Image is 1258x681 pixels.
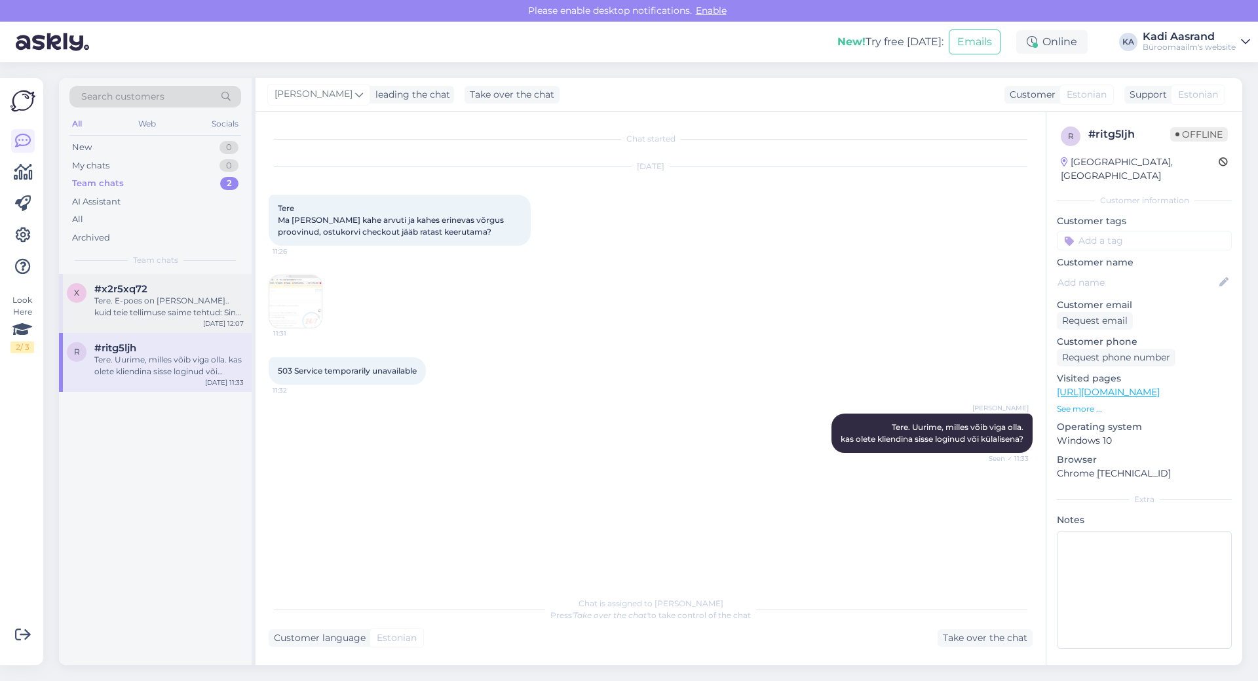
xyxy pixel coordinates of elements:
p: Visited pages [1057,372,1232,385]
span: Estonian [1178,88,1218,102]
p: Operating system [1057,420,1232,434]
span: [PERSON_NAME] [972,403,1029,413]
span: r [1068,131,1074,141]
div: 0 [219,159,238,172]
p: Chrome [TECHNICAL_ID] [1057,467,1232,480]
div: Request phone number [1057,349,1175,366]
span: 11:32 [273,385,322,395]
p: Browser [1057,453,1232,467]
div: Try free [DATE]: [837,34,943,50]
div: Tere. Uurime, milles võib viga olla. kas olete kliendina sisse loginud või külalisena? [94,354,244,378]
span: x [74,288,79,298]
div: Extra [1057,494,1232,505]
p: Customer phone [1057,335,1232,349]
div: [DATE] 12:07 [203,319,244,328]
div: Tere. E-poes on [PERSON_NAME].. kuid teie tellimuse saime tehtud: Sinu tellimuse number on: 20002... [94,295,244,319]
div: Customer language [269,631,366,645]
div: All [69,115,85,132]
span: r [74,347,80,357]
div: AI Assistant [72,195,121,208]
div: Socials [209,115,241,132]
div: 0 [219,141,238,154]
a: Kadi AasrandBüroomaailm's website [1143,31,1250,52]
span: Estonian [377,631,417,645]
div: Online [1016,30,1088,54]
div: Look Here [10,294,34,353]
input: Add name [1058,275,1217,290]
div: Customer information [1057,195,1232,206]
div: My chats [72,159,109,172]
div: Büroomaailm's website [1143,42,1236,52]
div: KA [1119,33,1137,51]
p: Customer tags [1057,214,1232,228]
span: Seen ✓ 11:33 [980,454,1029,463]
img: Askly Logo [10,88,35,113]
span: [PERSON_NAME] [275,87,353,102]
span: Tere Ma [PERSON_NAME] kahe arvuti ja kahes erinevas võrgus proovinud, ostukorvi checkout jääb rat... [278,203,506,237]
div: Archived [72,231,110,244]
div: New [72,141,92,154]
span: #ritg5ljh [94,342,136,354]
a: [URL][DOMAIN_NAME] [1057,386,1160,398]
b: New! [837,35,866,48]
div: [GEOGRAPHIC_DATA], [GEOGRAPHIC_DATA] [1061,155,1219,183]
div: Kadi Aasrand [1143,31,1236,42]
div: Support [1124,88,1167,102]
p: Customer email [1057,298,1232,312]
div: # ritg5ljh [1088,126,1170,142]
img: Attachment [269,275,322,328]
div: 2 [220,177,238,190]
div: Take over the chat [938,629,1033,647]
p: Windows 10 [1057,434,1232,448]
span: Chat is assigned to [PERSON_NAME] [579,598,723,608]
input: Add a tag [1057,231,1232,250]
button: Emails [949,29,1001,54]
div: Request email [1057,312,1133,330]
div: Customer [1004,88,1056,102]
span: Estonian [1067,88,1107,102]
span: Enable [692,5,731,16]
i: 'Take over the chat' [572,610,648,620]
span: Search customers [81,90,164,104]
div: Team chats [72,177,124,190]
div: Web [136,115,159,132]
div: [DATE] 11:33 [205,378,244,387]
p: Notes [1057,513,1232,527]
div: leading the chat [370,88,450,102]
span: Offline [1170,127,1228,142]
p: Customer name [1057,256,1232,269]
span: Team chats [133,254,178,266]
span: Tere. Uurime, milles võib viga olla. kas olete kliendina sisse loginud või külalisena? [841,422,1023,444]
span: 503 Service temporarily unavailable [278,366,417,376]
div: 2 / 3 [10,341,34,353]
div: All [72,213,83,226]
span: 11:31 [273,328,322,338]
div: Take over the chat [465,86,560,104]
div: [DATE] [269,161,1033,172]
p: See more ... [1057,403,1232,415]
span: 11:26 [273,246,322,256]
span: #x2r5xq72 [94,283,147,295]
div: Chat started [269,133,1033,145]
span: Press to take control of the chat [550,610,751,620]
